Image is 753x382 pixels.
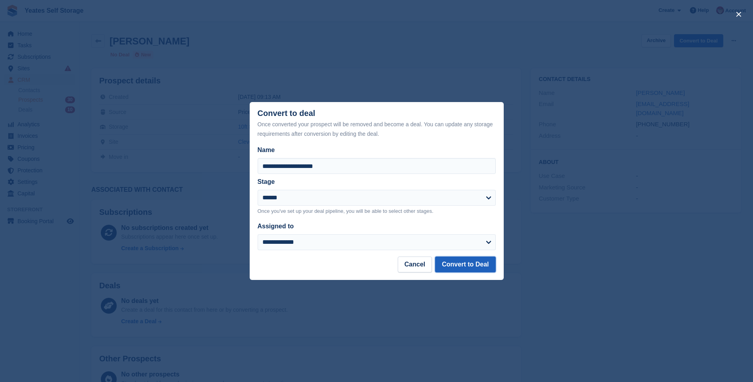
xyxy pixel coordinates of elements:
[258,120,496,139] div: Once converted your prospect will be removed and become a deal. You can update any storage requir...
[258,178,275,185] label: Stage
[258,223,294,230] label: Assigned to
[732,8,745,21] button: close
[258,145,496,155] label: Name
[258,207,496,215] p: Once you've set up your deal pipeline, you will be able to select other stages.
[258,109,496,139] div: Convert to deal
[435,257,495,272] button: Convert to Deal
[398,257,432,272] button: Cancel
